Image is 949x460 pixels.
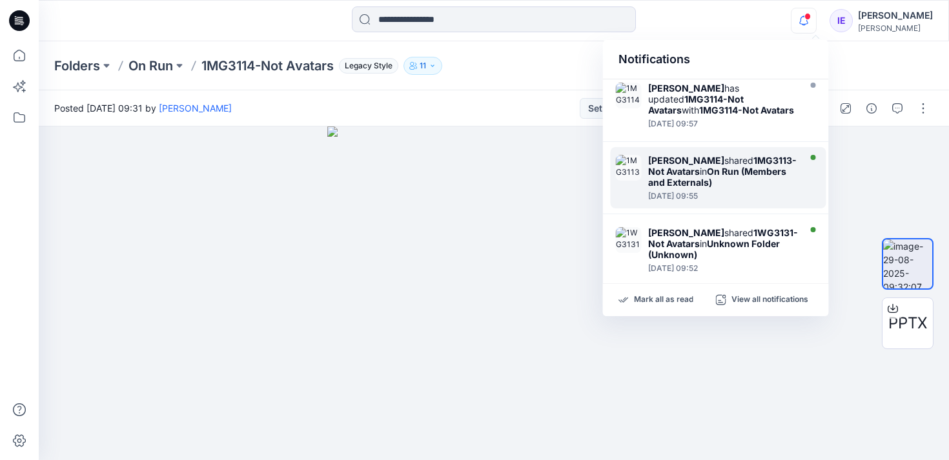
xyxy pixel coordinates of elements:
[648,227,798,249] strong: 1WG3131-Not Avatars
[339,58,398,74] span: Legacy Style
[616,155,642,181] img: 1MG3113- Not Avatars
[327,126,661,460] img: eyJhbGciOiJIUzI1NiIsImtpZCI6IjAiLCJzbHQiOiJzZXMiLCJ0eXAiOiJKV1QifQ.eyJkYXRhIjp7InR5cGUiOiJzdG9yYW...
[648,119,797,128] div: Friday, August 29, 2025 09:57
[420,59,426,73] p: 11
[648,83,724,94] strong: [PERSON_NAME]
[603,40,829,79] div: Notifications
[648,192,797,201] div: Friday, August 29, 2025 09:55
[858,23,933,33] div: [PERSON_NAME]
[403,57,442,75] button: 11
[648,166,786,188] strong: On Run (Members and Externals)
[883,239,932,288] img: image-29-08-2025-09:32:07
[634,294,693,306] p: Mark all as read
[648,264,798,273] div: Friday, August 29, 2025 09:52
[616,83,642,108] img: 1MG3114-Not Avatars
[648,238,780,260] strong: Unknown Folder (Unknown)
[128,57,173,75] a: On Run
[201,57,334,75] p: 1MG3114-Not Avatars
[830,9,853,32] div: IE
[731,294,808,306] p: View all notifications
[858,8,933,23] div: [PERSON_NAME]
[616,227,642,253] img: 1WG3131-Not Avatars
[648,155,797,177] strong: 1MG3113- Not Avatars
[699,105,794,115] strong: 1MG3114-Not Avatars
[861,98,882,119] button: Details
[159,103,232,114] a: [PERSON_NAME]
[648,227,724,238] strong: [PERSON_NAME]
[648,83,797,115] div: has updated with
[54,57,100,75] a: Folders
[648,155,797,188] div: shared in
[334,57,398,75] button: Legacy Style
[648,94,744,115] strong: 1MG3114-Not Avatars
[54,101,232,115] span: Posted [DATE] 09:31 by
[648,155,724,166] strong: [PERSON_NAME]
[648,227,798,260] div: shared in
[888,312,927,335] span: PPTX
